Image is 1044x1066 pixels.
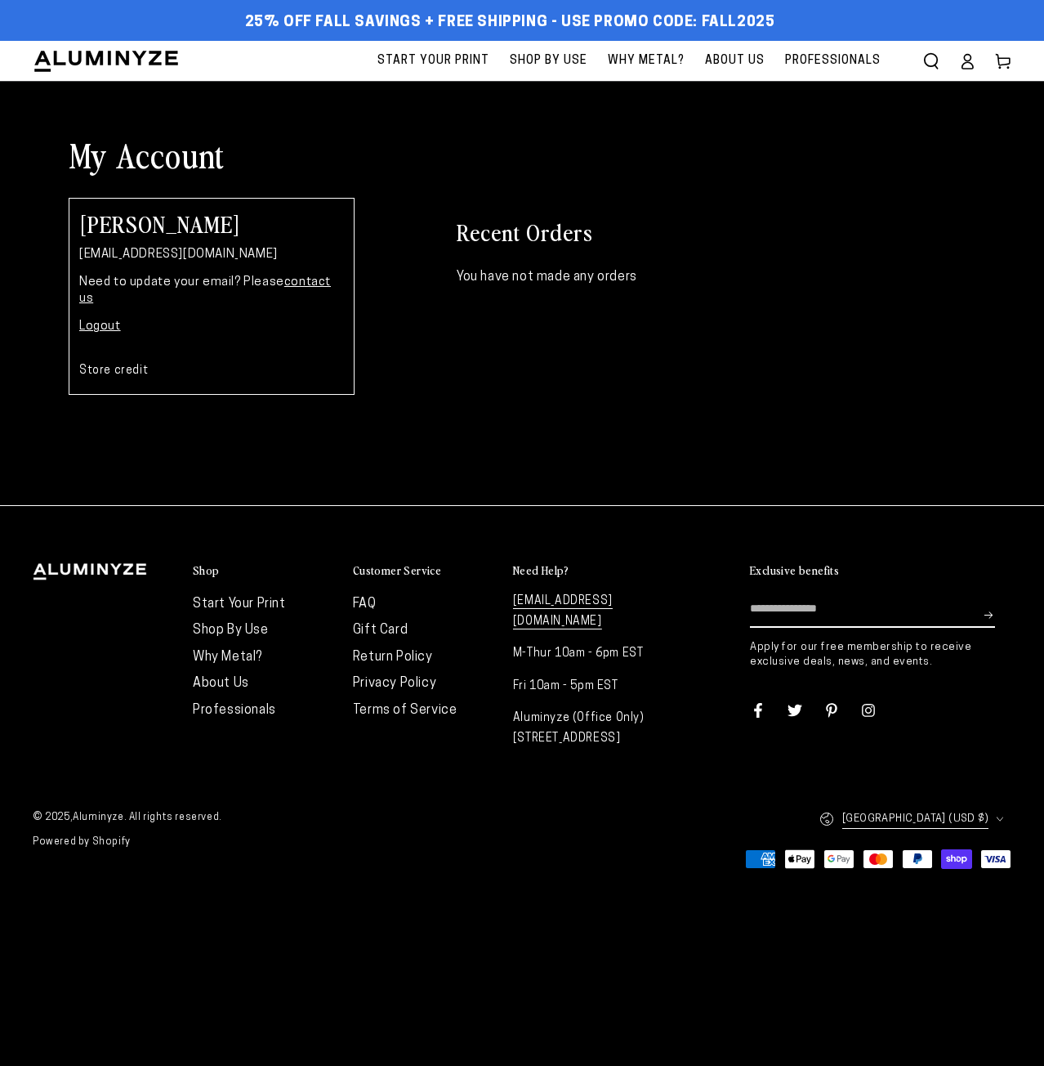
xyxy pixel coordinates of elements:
p: [EMAIL_ADDRESS][DOMAIN_NAME] [79,247,344,263]
a: FAQ [353,598,377,611]
h1: My Account [69,133,975,176]
span: [GEOGRAPHIC_DATA] (USD $) [842,809,988,828]
summary: Exclusive benefits [750,563,1011,579]
a: Powered by Shopify [33,837,131,847]
h2: [PERSON_NAME] [79,212,344,235]
p: Aluminyze (Office Only) [STREET_ADDRESS] [513,708,657,749]
span: Professionals [785,51,881,71]
a: Why Metal? [600,41,693,81]
small: © 2025, . All rights reserved. [33,806,522,831]
h2: Recent Orders [457,217,975,246]
a: Professionals [193,704,276,717]
summary: Need Help? [513,563,657,579]
a: Privacy Policy [353,677,436,690]
h2: Exclusive benefits [750,563,839,578]
button: Subscribe [984,591,995,640]
span: About Us [705,51,765,71]
span: Shop By Use [510,51,587,71]
a: Shop By Use [502,41,596,81]
a: Start Your Print [369,41,497,81]
span: Why Metal? [608,51,685,71]
a: Store credit [79,365,148,377]
a: contact us [79,276,331,305]
h2: Need Help? [513,563,569,578]
summary: Search our site [913,43,949,79]
h2: Shop [193,563,220,578]
a: [EMAIL_ADDRESS][DOMAIN_NAME] [513,595,613,629]
a: Professionals [777,41,889,81]
p: Apply for our free membership to receive exclusive deals, news, and events. [750,640,1011,670]
a: Shop By Use [193,624,269,637]
p: Fri 10am - 5pm EST [513,676,657,696]
button: [GEOGRAPHIC_DATA] (USD $) [819,801,1011,836]
a: Terms of Service [353,704,457,717]
span: 25% off FALL Savings + Free Shipping - Use Promo Code: FALL2025 [245,14,775,32]
a: About Us [697,41,773,81]
a: Return Policy [353,651,433,664]
p: You have not made any orders [457,266,975,289]
img: Aluminyze [33,49,180,74]
a: Aluminyze [73,813,123,822]
p: M-Thur 10am - 6pm EST [513,643,657,664]
a: Why Metal? [193,651,262,664]
p: Need to update your email? Please [79,275,344,307]
summary: Shop [193,563,337,579]
summary: Customer Service [353,563,497,579]
span: Start Your Print [377,51,489,71]
a: About Us [193,677,249,690]
h2: Customer Service [353,563,441,578]
a: Start Your Print [193,598,286,611]
a: Logout [79,320,121,333]
a: Gift Card [353,624,408,637]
